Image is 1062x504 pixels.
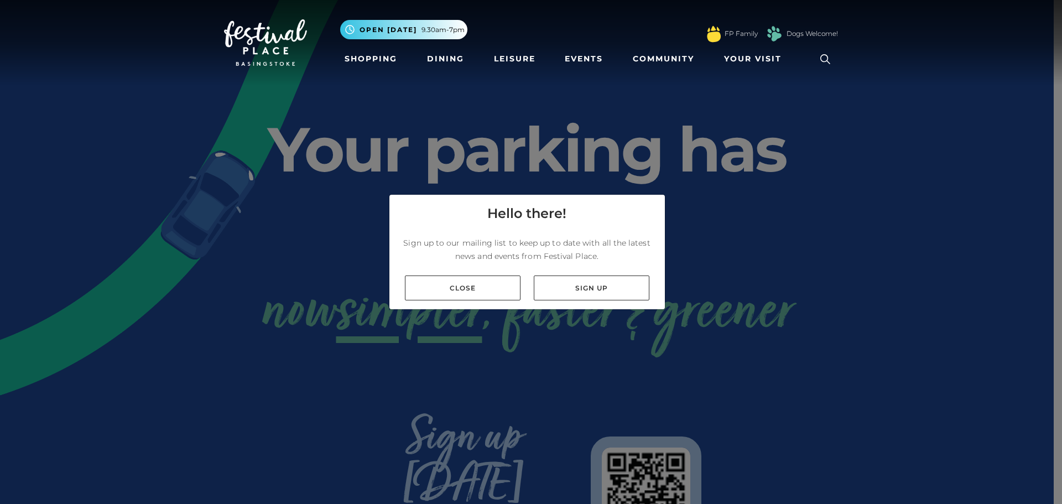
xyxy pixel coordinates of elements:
h4: Hello there! [487,204,566,224]
a: Dining [423,49,468,69]
span: 9.30am-7pm [421,25,465,35]
a: Leisure [490,49,540,69]
a: FP Family [725,29,758,39]
a: Sign up [534,276,649,300]
span: Open [DATE] [360,25,417,35]
a: Community [628,49,699,69]
a: Shopping [340,49,402,69]
img: Festival Place Logo [224,19,307,66]
a: Your Visit [720,49,792,69]
a: Close [405,276,520,300]
a: Dogs Welcome! [787,29,838,39]
button: Open [DATE] 9.30am-7pm [340,20,467,39]
span: Your Visit [724,53,782,65]
a: Events [560,49,607,69]
p: Sign up to our mailing list to keep up to date with all the latest news and events from Festival ... [398,236,656,263]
